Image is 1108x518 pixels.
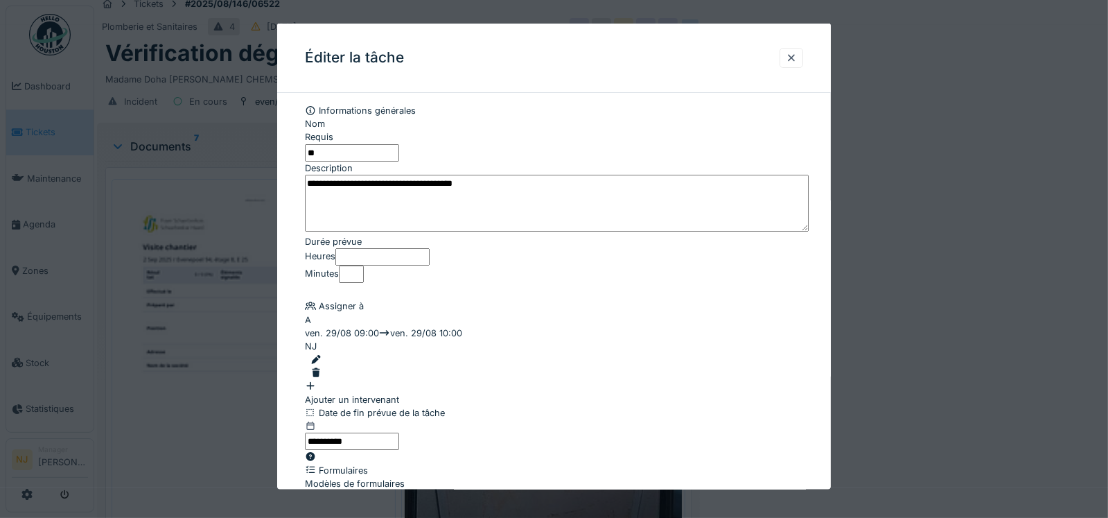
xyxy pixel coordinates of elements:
div: Informations générales [305,104,804,117]
div: Requis [305,130,804,144]
label: Minutes [305,267,339,280]
div: A [305,313,311,326]
label: Description [305,161,353,174]
label: Nom [305,117,325,130]
div: Ajouter un intervenant [305,379,804,406]
div: ven. 29/08 09:00 ven. 29/08 10:00 [305,326,804,339]
div: Date de fin prévue de la tâche [305,406,804,419]
label: Durée prévue [305,234,362,248]
label: Heures [305,250,335,263]
div: Formulaires [305,463,804,476]
label: Modèles de formulaires [305,476,405,490]
div: NJ [305,340,317,353]
div: Assigner à [305,300,804,313]
h3: Éditer la tâche [305,49,404,67]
